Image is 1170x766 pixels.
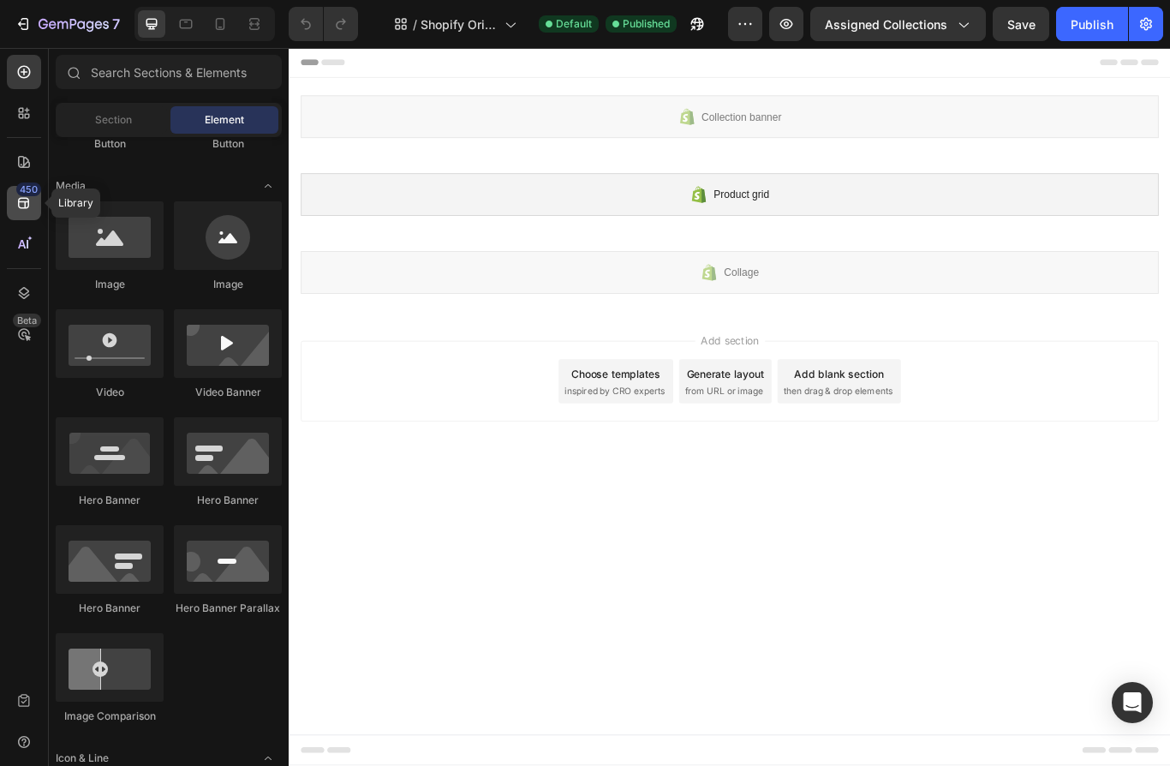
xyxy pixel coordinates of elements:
[623,16,670,32] span: Published
[330,371,433,389] div: Choose templates
[576,392,704,408] span: then drag & drop elements
[13,314,41,327] div: Beta
[825,15,947,33] span: Assigned Collections
[993,7,1049,41] button: Save
[1071,15,1113,33] div: Publish
[56,493,164,508] div: Hero Banner
[289,7,358,41] div: Undo/Redo
[7,7,128,41] button: 7
[174,385,282,400] div: Video Banner
[421,15,498,33] span: Shopify Original Collection Template
[254,172,282,200] span: Toggle open
[56,178,86,194] span: Media
[495,161,559,182] span: Product grid
[462,392,553,408] span: from URL or image
[95,112,132,128] span: Section
[56,709,164,724] div: Image Comparison
[56,277,164,292] div: Image
[481,70,575,91] span: Collection banner
[174,136,282,152] div: Button
[174,277,282,292] div: Image
[507,252,547,272] span: Collage
[1007,17,1036,32] span: Save
[56,751,109,766] span: Icon & Line
[174,601,282,616] div: Hero Banner Parallax
[1056,7,1128,41] button: Publish
[16,183,41,196] div: 450
[464,371,554,389] div: Generate layout
[174,493,282,508] div: Hero Banner
[205,112,244,128] span: Element
[56,385,164,400] div: Video
[289,48,1170,766] iframe: Design area
[474,332,555,350] span: Add section
[56,55,282,89] input: Search Sections & Elements
[56,136,164,152] div: Button
[556,16,592,32] span: Default
[321,392,439,408] span: inspired by CRO experts
[56,601,164,616] div: Hero Banner
[413,15,417,33] span: /
[810,7,986,41] button: Assigned Collections
[112,14,120,34] p: 7
[1112,682,1153,723] div: Open Intercom Messenger
[589,371,694,389] div: Add blank section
